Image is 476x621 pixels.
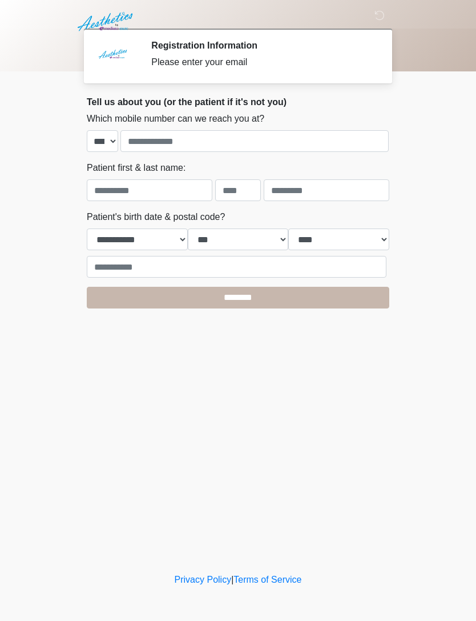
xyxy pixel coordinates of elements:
img: Agent Avatar [95,40,130,74]
label: Patient first & last name: [87,161,185,175]
img: Aesthetics by Emediate Cure Logo [75,9,138,35]
a: Terms of Service [233,575,301,584]
div: Please enter your email [151,55,372,69]
label: Patient's birth date & postal code? [87,210,225,224]
label: Which mobile number can we reach you at? [87,112,264,126]
a: Privacy Policy [175,575,232,584]
h2: Tell us about you (or the patient if it's not you) [87,97,389,107]
a: | [231,575,233,584]
h2: Registration Information [151,40,372,51]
